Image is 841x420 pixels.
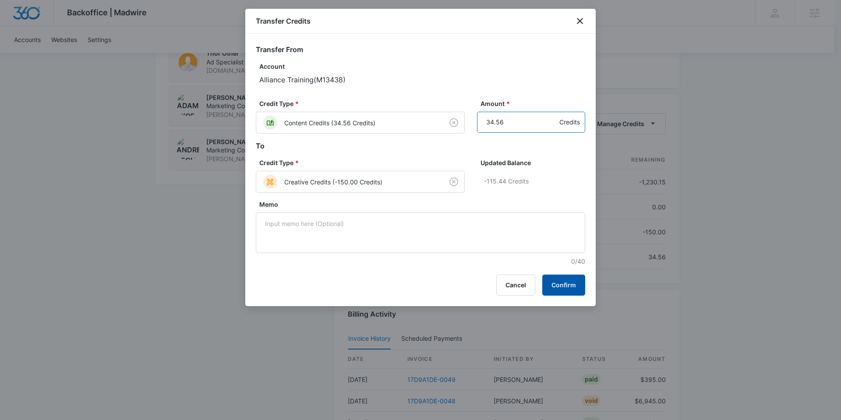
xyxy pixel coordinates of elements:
label: Memo [259,200,589,209]
label: Credit Type [259,99,468,108]
button: Confirm [542,275,585,296]
button: Clear [447,116,461,130]
p: Creative Credits (-150.00 Credits) [284,177,382,187]
h2: To [256,141,585,151]
button: Clear [447,175,461,189]
p: Content Credits (34.56 Credits) [284,118,375,127]
label: Updated Balance [481,158,589,167]
label: Credit Type [259,158,468,167]
p: -115.44 Credits [484,171,585,192]
label: Amount [481,99,589,108]
p: Alliance Training ( M13438 ) [259,74,585,85]
div: Credits [559,112,580,133]
p: 0/40 [259,257,585,266]
h1: Transfer Credits [256,16,311,26]
button: close [575,16,585,26]
p: Account [259,62,585,71]
button: Cancel [496,275,535,296]
h2: Transfer From [256,44,585,55]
